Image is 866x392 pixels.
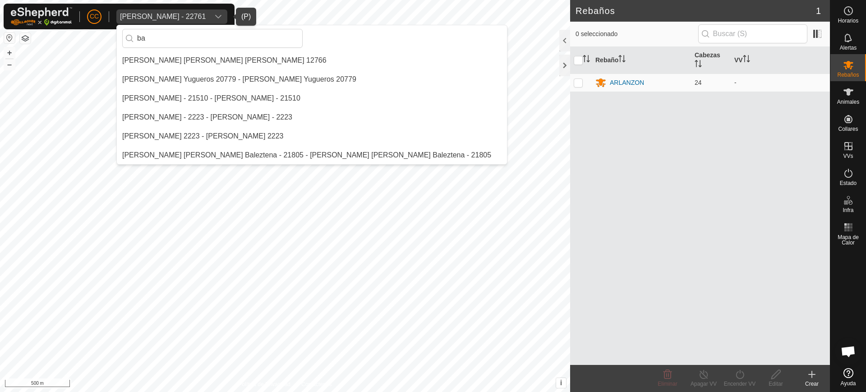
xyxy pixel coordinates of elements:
button: + [4,47,15,58]
p-sorticon: Activar para ordenar [743,56,750,64]
span: Alertas [840,45,857,51]
div: Apagar VV [686,380,722,388]
td: - [731,74,830,92]
span: Eliminar [658,381,677,387]
span: Estado [840,180,857,186]
img: Logo Gallagher [11,7,72,26]
div: [PERSON_NAME] [PERSON_NAME] Baleztena - 21805 - [PERSON_NAME] [PERSON_NAME] Baleztena - 21805 [122,150,491,161]
span: Animales [837,99,859,105]
span: Ayuda [841,381,856,386]
div: Editar [758,380,794,388]
div: dropdown trigger [209,9,227,24]
li: Alfredo Fernandez Caballero 2223 [117,127,507,145]
button: i [556,378,566,388]
p-sorticon: Activar para ordenar [618,56,626,64]
li: Ana Maria Alduncin Baleztena - 21805 [117,146,507,164]
span: 1 [816,4,821,18]
p-sorticon: Activar para ordenar [583,56,590,64]
div: [PERSON_NAME] 2223 - [PERSON_NAME] 2223 [122,131,283,142]
li: Alcira Caballero Yugueros 20779 [117,70,507,88]
input: Buscar (S) [698,24,807,43]
li: Alejandro Castellano Barrero - 21510 [117,89,507,107]
input: Buscar por región, país, empresa o propiedad [122,29,303,48]
button: – [4,59,15,70]
span: 24 [695,79,702,86]
a: Ayuda [830,364,866,390]
div: Chat abierto [835,338,862,365]
a: Contáctenos [301,380,332,388]
div: [PERSON_NAME] - 2223 - [PERSON_NAME] - 2223 [122,112,292,123]
div: ARLANZON [610,78,644,88]
div: Crear [794,380,830,388]
button: Capas del Mapa [20,33,31,44]
span: 0 seleccionado [576,29,698,39]
div: [PERSON_NAME] - 22761 [120,13,206,20]
span: Mapa de Calor [833,235,864,245]
span: Horarios [838,18,858,23]
div: [PERSON_NAME] - 21510 - [PERSON_NAME] - 21510 [122,93,300,104]
span: i [560,379,562,387]
p-sorticon: Activar para ordenar [695,61,702,69]
th: Rebaño [592,47,691,74]
span: Rebaños [837,72,859,78]
span: VVs [843,153,853,159]
h2: Rebaños [576,5,816,16]
div: [PERSON_NAME] [PERSON_NAME] [PERSON_NAME] 12766 [122,55,327,66]
div: Encender VV [722,380,758,388]
th: Cabezas [691,47,731,74]
span: CC [90,12,99,21]
span: Anca Sanda Bercian - 22761 [116,9,209,24]
a: Política de Privacidad [239,380,290,388]
div: [PERSON_NAME] Yugueros 20779 - [PERSON_NAME] Yugueros 20779 [122,74,356,85]
li: Adrian Abad Martin 12766 [117,51,507,69]
li: Alfredo Fernandez Caballero - 2223 [117,108,507,126]
span: Collares [838,126,858,132]
span: Infra [843,208,853,213]
th: VV [731,47,830,74]
button: Restablecer Mapa [4,32,15,43]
